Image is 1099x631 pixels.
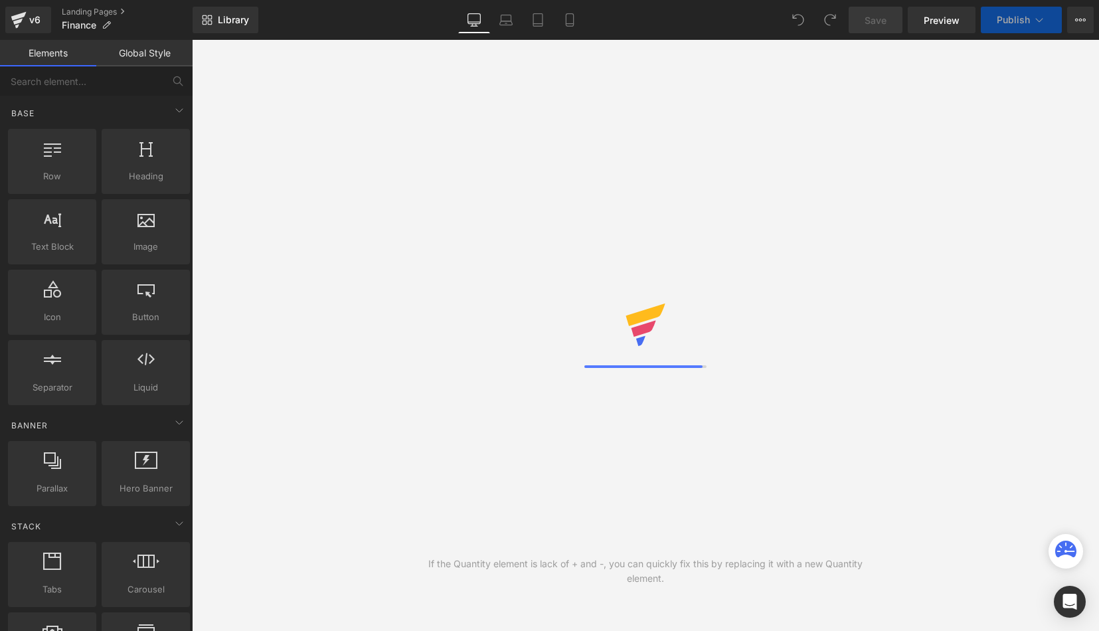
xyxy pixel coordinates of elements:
a: Mobile [554,7,586,33]
span: Heading [106,169,186,183]
span: Base [10,107,36,120]
div: v6 [27,11,43,29]
span: Text Block [12,240,92,254]
div: Open Intercom Messenger [1054,586,1086,618]
button: Publish [981,7,1062,33]
button: More [1067,7,1094,33]
span: Stack [10,520,42,533]
div: If the Quantity element is lack of + and -, you can quickly fix this by replacing it with a new Q... [419,557,873,586]
span: Parallax [12,482,92,496]
span: Liquid [106,381,186,395]
span: Banner [10,419,49,432]
span: Carousel [106,583,186,596]
a: Global Style [96,40,193,66]
button: Undo [785,7,811,33]
span: Save [865,13,887,27]
span: Row [12,169,92,183]
span: Button [106,310,186,324]
a: v6 [5,7,51,33]
span: Finance [62,20,96,31]
a: Laptop [490,7,522,33]
span: Image [106,240,186,254]
span: Separator [12,381,92,395]
a: Landing Pages [62,7,193,17]
span: Library [218,14,249,26]
a: Tablet [522,7,554,33]
a: Desktop [458,7,490,33]
a: New Library [193,7,258,33]
span: Preview [924,13,960,27]
button: Redo [817,7,843,33]
span: Icon [12,310,92,324]
span: Hero Banner [106,482,186,496]
a: Preview [908,7,975,33]
span: Tabs [12,583,92,596]
span: Publish [997,15,1030,25]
